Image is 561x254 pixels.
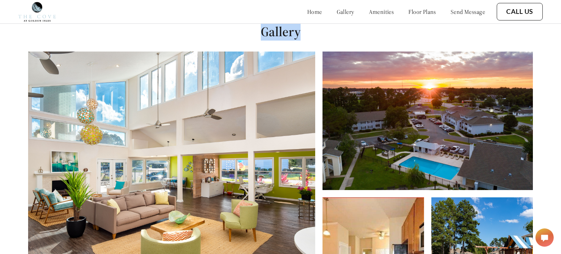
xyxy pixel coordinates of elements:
[18,2,56,22] img: Company logo
[369,8,394,15] a: amenities
[497,3,543,20] button: Call Us
[408,8,436,15] a: floor plans
[307,8,322,15] a: home
[506,8,533,16] a: Call Us
[451,8,485,15] a: send message
[337,8,354,15] a: gallery
[323,52,533,190] img: Building Exterior at Sunset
